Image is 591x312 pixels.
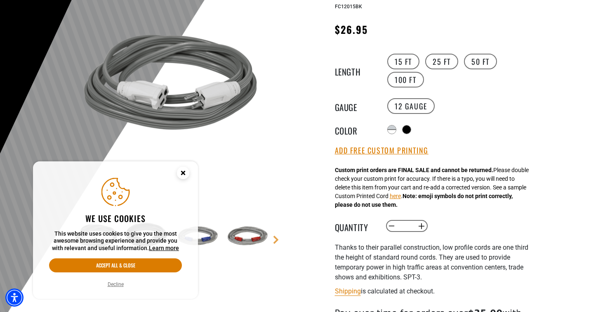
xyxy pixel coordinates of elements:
legend: Gauge [335,101,376,111]
label: 100 FT [387,72,424,87]
span: FC12015BK [335,4,362,9]
a: Next [272,236,280,244]
div: Accessibility Menu [5,288,24,307]
label: 25 FT [425,54,458,69]
strong: Custom print orders are FINAL SALE and cannot be returned. [335,167,493,173]
label: 50 FT [464,54,497,69]
button: Close this option [168,161,198,187]
legend: Length [335,65,376,76]
img: grey & red [222,213,270,260]
button: Accept all & close [49,258,182,272]
button: Decline [105,280,126,288]
legend: Color [335,124,376,135]
a: Shipping [335,287,361,295]
a: This website uses cookies to give you the most awesome browsing experience and provide you with r... [149,245,179,251]
button: here [390,192,401,201]
button: Add Free Custom Printing [335,146,429,155]
label: 12 Gauge [387,98,435,114]
label: Quantity [335,221,376,232]
p: This website uses cookies to give you the most awesome browsing experience and provide you with r... [49,230,182,252]
div: is calculated at checkout. [335,286,537,297]
label: 15 FT [387,54,419,69]
p: Thanks to their parallel construction, low profile cords are one third the height of standard rou... [335,243,537,282]
strong: Note: emoji symbols do not print correctly, please do not use them. [335,193,513,208]
div: Please double check your custom print for accuracy. If there is a typo, you will need to delete t... [335,166,529,209]
h2: We use cookies [49,213,182,224]
aside: Cookie Consent [33,161,198,299]
span: $26.95 [335,22,368,37]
